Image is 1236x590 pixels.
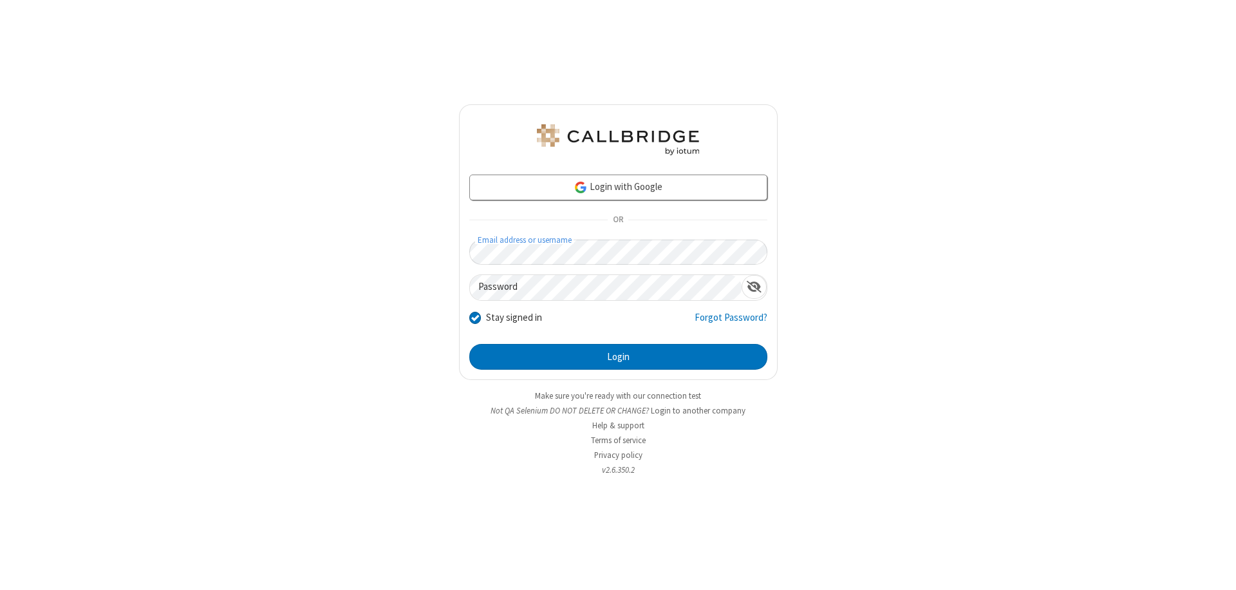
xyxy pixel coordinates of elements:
li: Not QA Selenium DO NOT DELETE OR CHANGE? [459,404,778,417]
img: QA Selenium DO NOT DELETE OR CHANGE [534,124,702,155]
a: Terms of service [591,435,646,446]
span: OR [608,211,628,229]
a: Login with Google [469,175,767,200]
li: v2.6.350.2 [459,464,778,476]
a: Privacy policy [594,450,642,461]
a: Make sure you're ready with our connection test [535,390,701,401]
input: Email address or username [469,240,767,265]
label: Stay signed in [486,310,542,325]
div: Show password [742,275,767,299]
a: Help & support [592,420,644,431]
button: Login to another company [651,404,745,417]
a: Forgot Password? [695,310,767,335]
input: Password [470,275,742,300]
img: google-icon.png [574,180,588,195]
button: Login [469,344,767,370]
